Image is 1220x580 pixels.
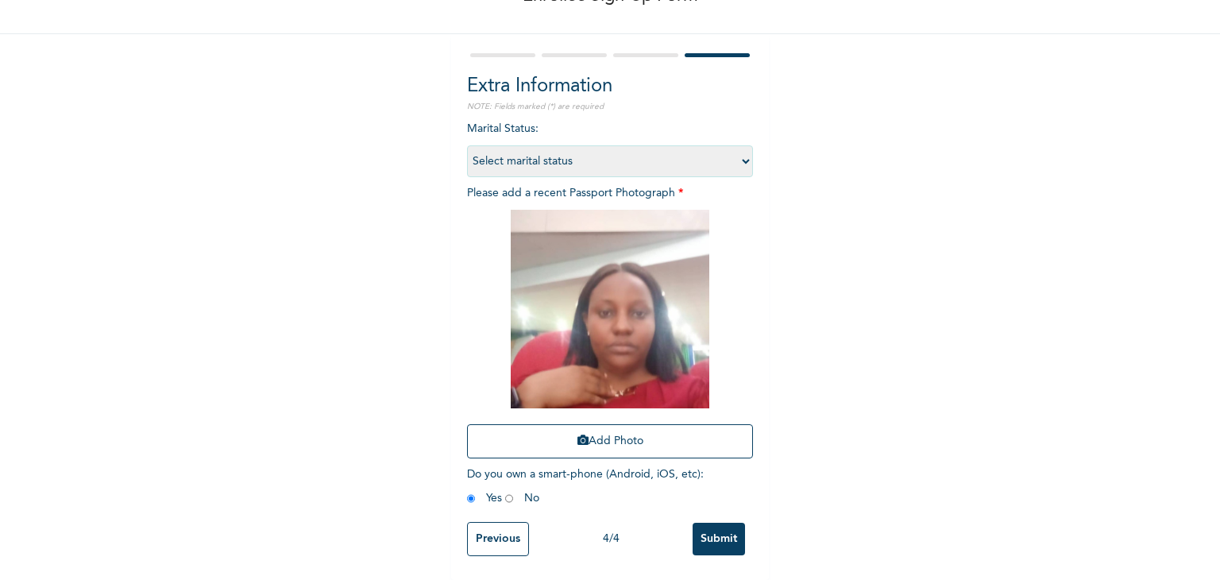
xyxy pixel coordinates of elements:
[511,210,709,408] img: Crop
[529,531,693,547] div: 4 / 4
[467,72,753,101] h2: Extra Information
[467,424,753,458] button: Add Photo
[467,522,529,556] input: Previous
[693,523,745,555] input: Submit
[467,188,753,466] span: Please add a recent Passport Photograph
[467,101,753,113] p: NOTE: Fields marked (*) are required
[467,469,704,504] span: Do you own a smart-phone (Android, iOS, etc) : Yes No
[467,123,753,167] span: Marital Status :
